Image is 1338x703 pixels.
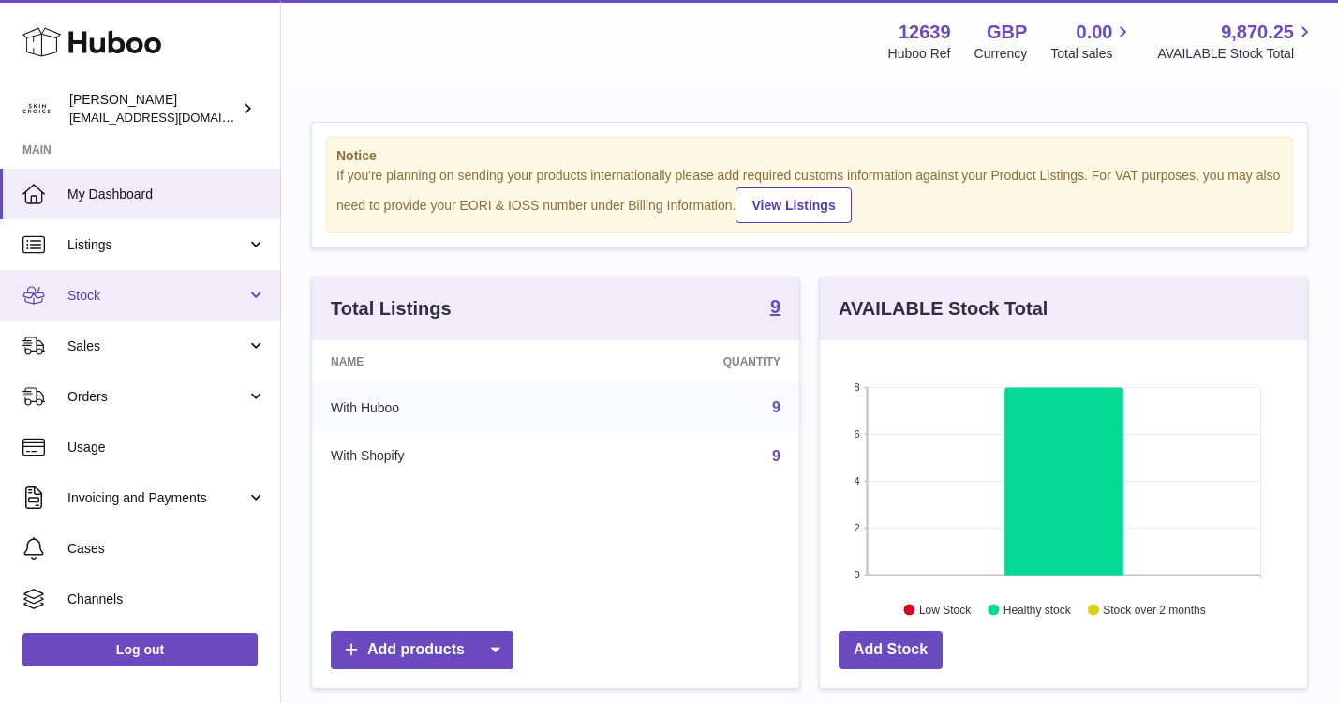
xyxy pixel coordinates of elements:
a: 9 [770,297,780,320]
text: 6 [854,428,859,440]
h3: Total Listings [331,296,452,322]
span: Usage [67,439,266,456]
a: 9 [772,448,780,464]
div: Huboo Ref [888,45,951,63]
text: 4 [854,475,859,486]
span: Total sales [1050,45,1134,63]
text: Stock over 2 months [1103,603,1205,616]
div: [PERSON_NAME] [69,91,238,127]
strong: 12639 [899,20,951,45]
span: Cases [67,540,266,558]
text: Healthy stock [1003,603,1072,616]
th: Name [312,340,574,383]
a: Add Stock [839,631,943,669]
td: With Huboo [312,383,574,432]
th: Quantity [574,340,799,383]
span: Stock [67,287,246,305]
text: Low Stock [919,603,972,616]
span: My Dashboard [67,186,266,203]
a: View Listings [736,187,851,223]
span: Channels [67,591,266,608]
div: Currency [974,45,1028,63]
a: 9 [772,399,780,415]
a: 0.00 Total sales [1050,20,1134,63]
text: 0 [854,569,859,580]
a: Add products [331,631,513,669]
span: 9,870.25 [1221,20,1294,45]
h3: AVAILABLE Stock Total [839,296,1048,322]
strong: 9 [770,297,780,316]
span: 0.00 [1077,20,1113,45]
div: If you're planning on sending your products internationally please add required customs informati... [336,167,1283,223]
a: Log out [22,633,258,666]
td: With Shopify [312,432,574,481]
span: [EMAIL_ADDRESS][DOMAIN_NAME] [69,110,275,125]
strong: Notice [336,147,1283,165]
a: 9,870.25 AVAILABLE Stock Total [1157,20,1316,63]
span: Invoicing and Payments [67,489,246,507]
text: 8 [854,381,859,393]
span: Orders [67,388,246,406]
img: admin@skinchoice.com [22,95,51,123]
strong: GBP [987,20,1027,45]
span: Listings [67,236,246,254]
text: 2 [854,522,859,533]
span: Sales [67,337,246,355]
span: AVAILABLE Stock Total [1157,45,1316,63]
